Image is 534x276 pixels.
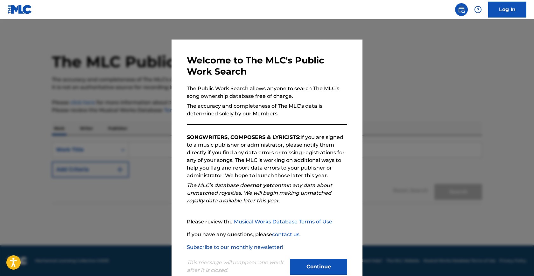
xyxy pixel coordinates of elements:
h3: Welcome to The MLC's Public Work Search [187,55,347,77]
a: contact us [272,231,299,237]
p: The accuracy and completeness of The MLC’s data is determined solely by our Members. [187,102,347,118]
img: help [474,6,482,13]
em: The MLC’s database does contain any data about unmatched royalties. We will begin making unmatche... [187,182,332,204]
p: Please review the [187,218,347,226]
a: Subscribe to our monthly newsletter! [187,244,283,250]
p: This message will reappear one week after it is closed. [187,259,286,274]
p: If you have any questions, please . [187,231,347,238]
p: If you are signed to a music publisher or administrator, please notify them directly if you find ... [187,134,347,179]
p: The Public Work Search allows anyone to search The MLC’s song ownership database free of charge. [187,85,347,100]
strong: not yet [252,182,271,188]
a: Public Search [455,3,468,16]
strong: SONGWRITERS, COMPOSERS & LYRICISTS: [187,134,300,140]
img: MLC Logo [8,5,32,14]
img: search [458,6,465,13]
button: Continue [290,259,347,275]
div: Help [472,3,484,16]
a: Musical Works Database Terms of Use [234,219,332,225]
a: Log In [488,2,526,18]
